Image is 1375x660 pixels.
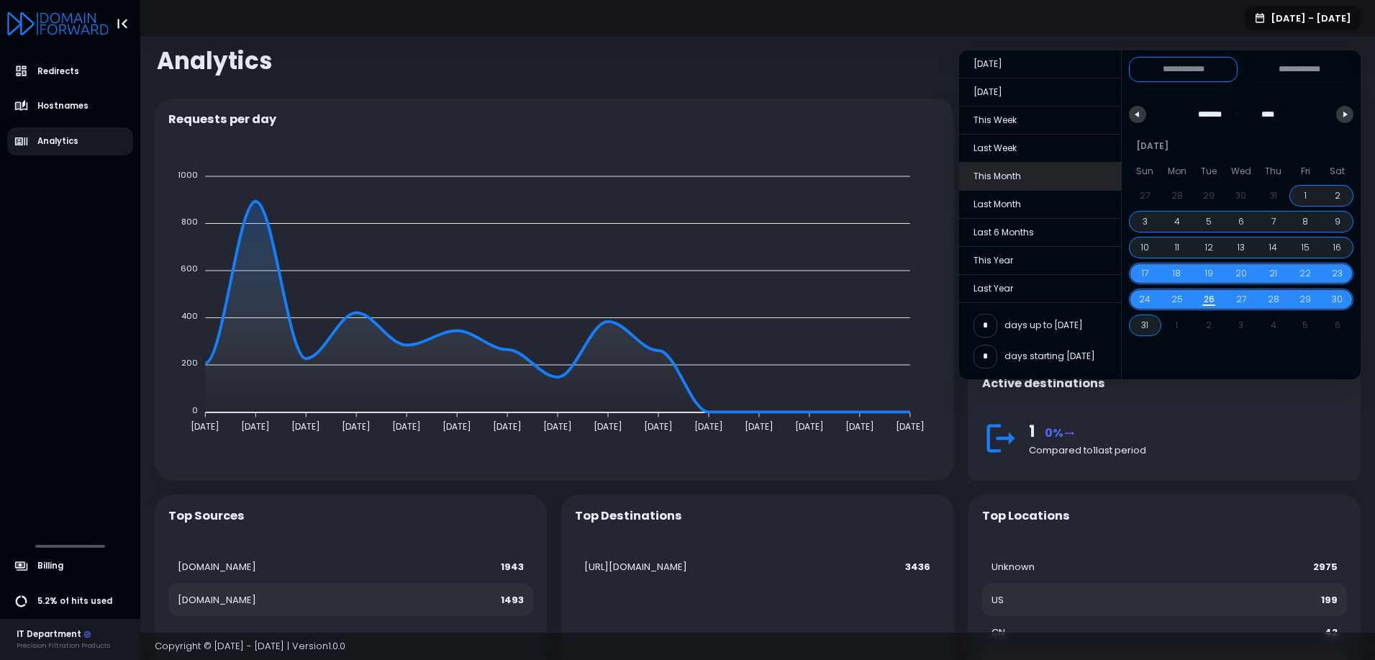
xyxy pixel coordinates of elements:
button: 6 [1225,209,1258,235]
tspan: [DATE] [291,420,320,433]
tspan: 200 [181,357,198,369]
strong: 1943 [501,560,524,574]
strong: 2975 [1313,560,1338,574]
button: Toggle Aside [109,10,136,37]
div: 1 [1029,419,1347,443]
span: 5 [1206,209,1212,235]
tspan: [DATE] [594,420,622,433]
span: This Year [959,247,1121,274]
button: This Year [959,247,1121,275]
span: This Month [959,163,1121,190]
tspan: 600 [181,263,198,274]
div: Compared to 1 last period [1029,443,1347,458]
td: [URL][DOMAIN_NAME] [575,551,843,584]
span: 6 [1238,209,1244,235]
td: [DOMAIN_NAME] [168,551,424,584]
button: 3 [1129,209,1161,235]
span: Copyright © [DATE] - [DATE] | Version 1.0.0 [155,639,345,653]
span: Last Month [959,191,1121,218]
tspan: [DATE] [795,420,824,433]
span: 4 [1174,209,1180,235]
span: days up to [DATE] [1004,319,1083,332]
button: 17 [1129,261,1161,286]
button: 22 [1289,261,1322,286]
button: 11 [1161,235,1194,261]
button: 21 [1257,261,1289,286]
td: CN [982,616,1197,649]
button: 24 [1129,286,1161,312]
button: Last Month [959,191,1121,219]
tspan: 800 [181,215,198,227]
tspan: [DATE] [443,420,471,433]
div: IT Department [17,628,110,641]
button: This Week [959,107,1121,135]
span: 8 [1302,209,1308,235]
h5: Requests per day [168,112,276,127]
button: This Month [959,163,1121,191]
button: 7 [1257,209,1289,235]
button: 5 [1193,209,1225,235]
tspan: 0 [192,404,198,415]
span: Billing [37,560,63,572]
span: 7 [1271,209,1276,235]
span: 29 [1299,286,1311,312]
span: 22 [1299,261,1311,286]
span: 21 [1269,261,1277,286]
span: 26 [1204,286,1215,312]
button: [DATE] [959,50,1121,78]
tspan: [DATE] [392,420,421,433]
h5: Top Sources [168,509,245,523]
span: 13 [1238,235,1245,261]
td: [DOMAIN_NAME] [168,584,424,617]
h4: Active destinations [982,376,1105,391]
button: 18 [1161,261,1194,286]
button: 20 [1225,261,1258,286]
button: 23 [1321,261,1353,286]
button: [DATE] [959,78,1121,107]
span: 12 [1205,235,1213,261]
tspan: [DATE] [543,420,572,433]
span: [DATE] [959,78,1121,106]
span: 0% [1045,425,1075,441]
span: 20 [1235,261,1247,286]
button: [DATE] - [DATE] [1244,6,1361,31]
tspan: [DATE] [694,420,723,433]
a: Redirects [7,58,134,86]
button: 9 [1321,209,1353,235]
button: 12 [1193,235,1225,261]
button: 28 [1257,286,1289,312]
span: 27 [1236,286,1246,312]
span: 14 [1269,235,1277,261]
button: 10 [1129,235,1161,261]
span: Tue [1193,160,1225,183]
a: Billing [7,552,134,580]
tspan: [DATE] [845,420,874,433]
span: Last Week [959,135,1121,162]
span: 24 [1139,286,1151,312]
button: 30 [1321,286,1353,312]
tspan: [DATE] [342,420,371,433]
button: Last Week [959,135,1121,163]
a: Analytics [7,127,134,155]
button: Last Year [959,275,1121,303]
span: 9 [1335,209,1340,235]
span: Sun [1129,160,1161,183]
div: [DATE] [1129,132,1353,160]
strong: 3436 [905,560,930,574]
h5: Top Destinations [575,509,682,523]
button: 26 [1193,286,1225,312]
h5: Top Locations [982,509,1070,523]
span: This Week [959,107,1121,134]
span: Analytics [37,135,78,148]
button: 8 [1289,209,1322,235]
a: Logo [7,13,109,32]
span: Redirects [37,65,79,78]
span: 23 [1332,261,1343,286]
span: 3 [1143,209,1148,235]
span: 18 [1173,261,1181,286]
tspan: [DATE] [644,420,673,433]
button: 1 [1289,183,1322,209]
span: Mon [1161,160,1194,183]
span: Thu [1257,160,1289,183]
